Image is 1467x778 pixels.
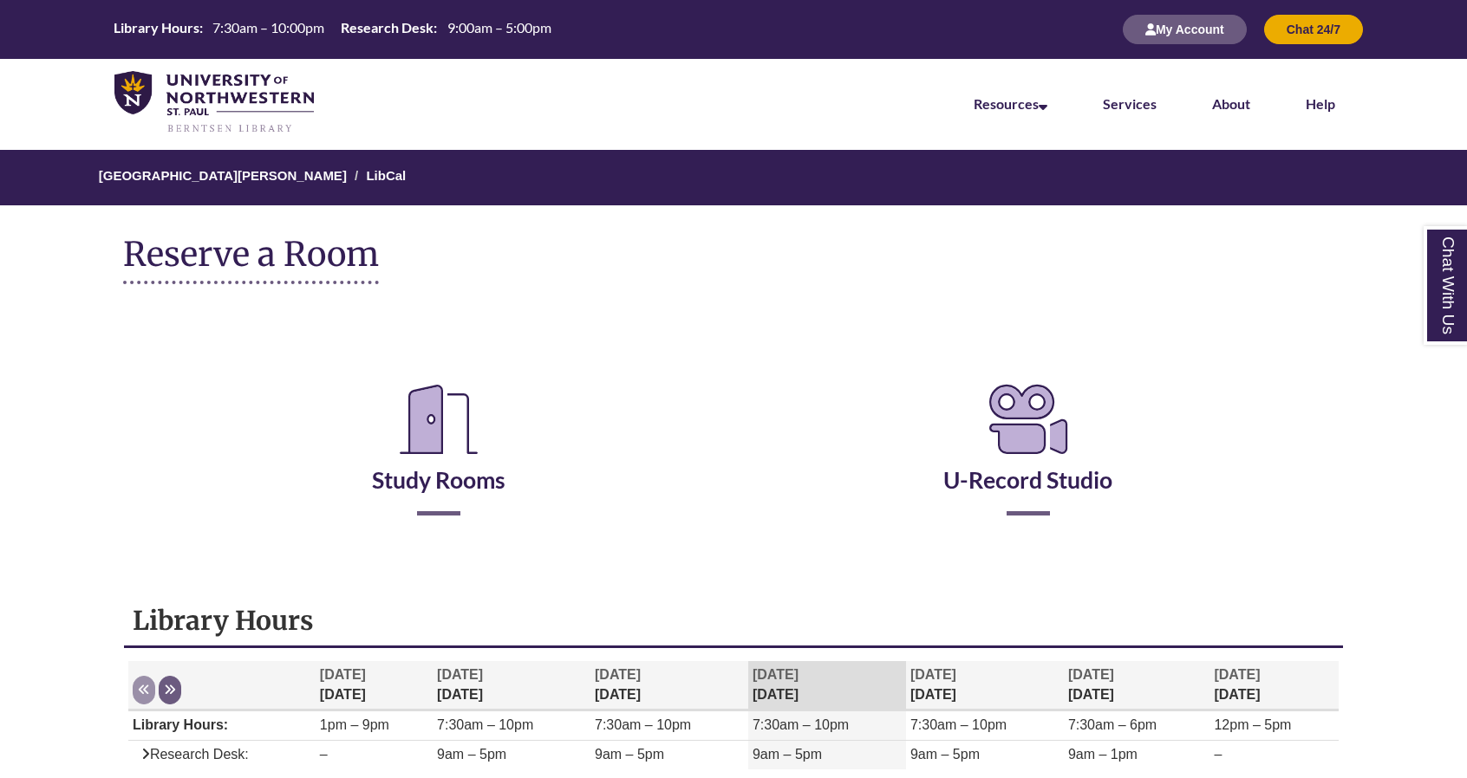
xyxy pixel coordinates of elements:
[133,604,1334,637] h1: Library Hours
[1214,747,1222,762] span: –
[943,423,1112,494] a: U-Record Studio
[107,18,557,39] table: Hours Today
[133,747,249,762] span: Research Desk:
[123,150,1344,205] nav: Breadcrumb
[99,168,347,183] a: [GEOGRAPHIC_DATA][PERSON_NAME]
[1064,661,1210,710] th: [DATE]
[128,711,316,741] td: Library Hours:
[1264,15,1363,44] button: Chat 24/7
[1103,95,1157,112] a: Services
[753,747,822,762] span: 9am – 5pm
[316,661,433,710] th: [DATE]
[372,423,505,494] a: Study Rooms
[595,667,641,682] span: [DATE]
[1068,717,1157,732] span: 7:30am – 6pm
[1212,95,1250,112] a: About
[159,676,181,704] button: Next week
[123,236,379,284] h1: Reserve a Room
[334,18,440,37] th: Research Desk:
[437,717,533,732] span: 7:30am – 10pm
[1068,747,1138,762] span: 9am – 1pm
[366,168,406,183] a: LibCal
[595,717,691,732] span: 7:30am – 10pm
[910,717,1007,732] span: 7:30am – 10pm
[974,95,1047,112] a: Resources
[433,661,590,710] th: [DATE]
[1214,717,1291,732] span: 12pm – 5pm
[1209,661,1339,710] th: [DATE]
[753,667,799,682] span: [DATE]
[123,327,1344,567] div: Reserve a Room
[114,71,314,134] img: UNWSP Library Logo
[1123,22,1247,36] a: My Account
[447,19,551,36] span: 9:00am – 5:00pm
[753,717,849,732] span: 7:30am – 10pm
[1068,667,1114,682] span: [DATE]
[212,19,324,36] span: 7:30am – 10:00pm
[133,676,155,704] button: Previous week
[107,18,557,41] a: Hours Today
[1264,22,1363,36] a: Chat 24/7
[320,717,389,732] span: 1pm – 9pm
[1123,15,1247,44] button: My Account
[437,667,483,682] span: [DATE]
[1306,95,1335,112] a: Help
[320,667,366,682] span: [DATE]
[437,747,506,762] span: 9am – 5pm
[595,747,664,762] span: 9am – 5pm
[107,18,205,37] th: Library Hours:
[1214,667,1260,682] span: [DATE]
[590,661,748,710] th: [DATE]
[320,747,328,762] span: –
[910,667,956,682] span: [DATE]
[748,661,906,710] th: [DATE]
[910,747,980,762] span: 9am – 5pm
[906,661,1064,710] th: [DATE]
